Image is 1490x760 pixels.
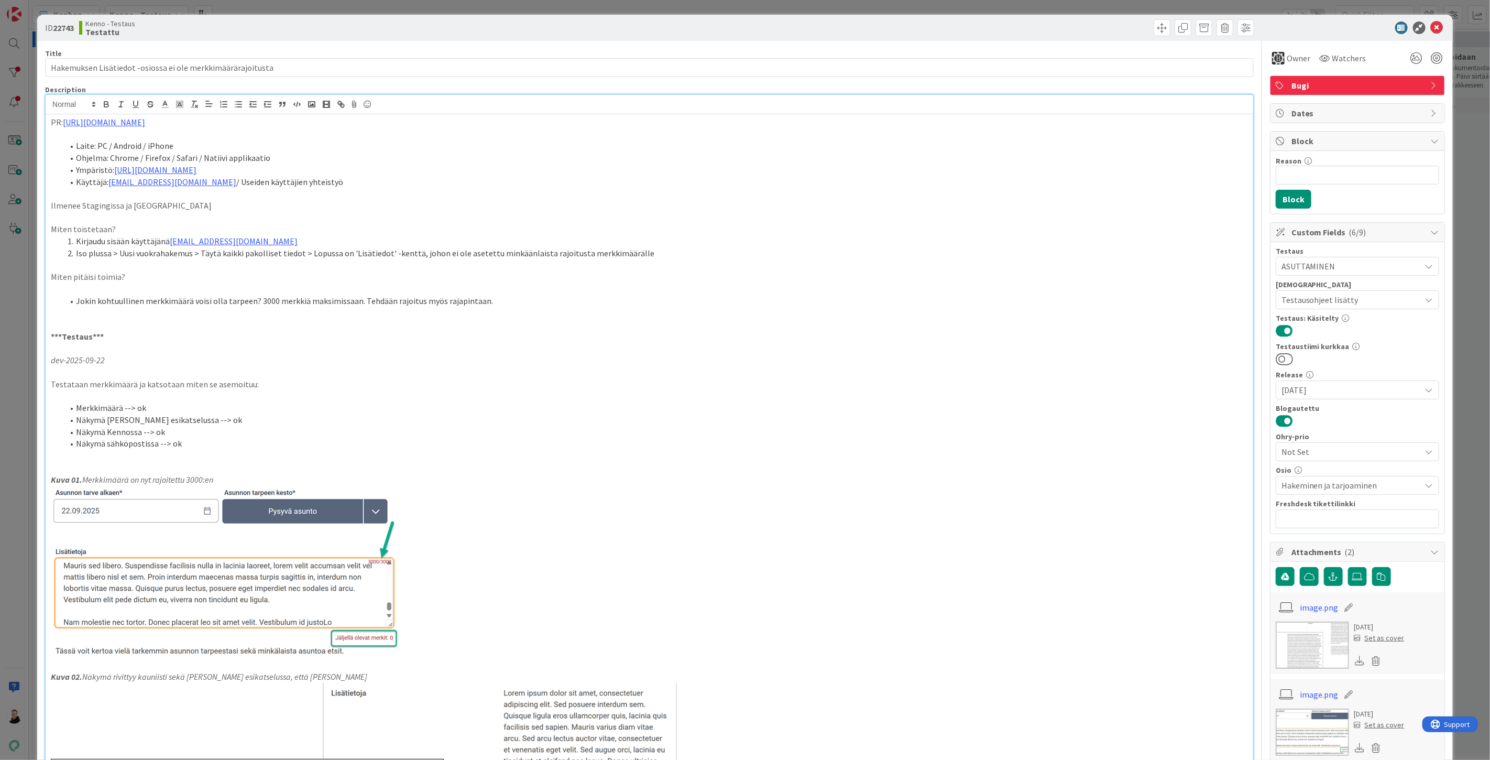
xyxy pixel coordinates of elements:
span: ( 2 ) [1345,547,1355,557]
li: Näkymä [PERSON_NAME] esikatselussa --> ok [63,414,1248,426]
label: Reason [1276,156,1301,166]
span: Block [1291,135,1426,147]
div: Testaustiimi kurkkaa [1276,343,1439,350]
a: [EMAIL_ADDRESS][DOMAIN_NAME] [170,236,298,246]
div: [DATE] [1354,622,1405,633]
span: Description [45,85,86,94]
span: Watchers [1332,52,1366,64]
li: Kirjaudu sisään käyttäjänä [63,235,1248,247]
div: Blogautettu [1276,405,1439,412]
li: Laite: PC / Android / iPhone [63,140,1248,152]
span: ( 6/9 ) [1349,227,1366,237]
div: Testaus [1276,247,1439,255]
em: dev-2025-09-22 [51,355,105,365]
li: Merkkimäärä --> ok [63,402,1248,414]
p: Miten pitäisi toimia? [51,271,1248,283]
span: [DATE] [1281,384,1421,396]
span: Not Set [1281,444,1416,459]
em: Merkkimäärä on nyt rajoitettu 3000:en [82,474,213,485]
label: Title [45,49,62,58]
b: 22743 [53,23,74,33]
span: Hakeminen ja tarjoaminen [1281,479,1421,492]
em: Näkymä rivittyy kauniisti sekä [PERSON_NAME] esikatselussa, että [PERSON_NAME] [82,671,367,682]
span: Testausohjeet lisätty [1281,294,1421,306]
div: Release [1276,371,1439,378]
div: [DEMOGRAPHIC_DATA] [1276,281,1439,288]
span: Kenno - Testaus [85,19,135,28]
em: Kuva 01. [51,474,82,485]
img: image.png [51,485,400,659]
span: Support [22,2,48,14]
a: [URL][DOMAIN_NAME] [63,117,145,127]
div: Testaus: Käsitelty [1276,314,1439,322]
li: Ohjelma: Chrome / Firefox / Safari / Natiivi applikaatio [63,152,1248,164]
li: Iso plussa > Uusi vuokrahakemus > Täytä kaikki pakolliset tiedot > Lopussa on 'Lisätiedot' -kentt... [63,247,1248,259]
em: Kuva 02. [51,671,82,682]
a: [EMAIL_ADDRESS][DOMAIN_NAME] [108,177,236,187]
div: Osio [1276,466,1439,474]
li: Näkymä sähköpostissa --> ok [63,438,1248,450]
div: Set as cover [1354,720,1405,731]
li: Ympäristö: [63,164,1248,176]
div: Download [1354,741,1366,755]
p: Ilmenee Stagingissa ja [GEOGRAPHIC_DATA] [51,200,1248,212]
a: [URL][DOMAIN_NAME] [114,165,196,175]
a: image.png [1300,601,1338,614]
img: IH [1272,52,1285,64]
p: PR: [51,116,1248,128]
a: image.png [1300,688,1338,701]
span: Dates [1291,107,1426,120]
p: Testataan merkkimäärä ja katsotaan miten se asemoituu: [51,378,1248,390]
span: Owner [1287,52,1310,64]
li: Näkymä Kennossa --> ok [63,426,1248,438]
span: ASUTTAMINEN [1281,260,1421,273]
div: [DATE] [1354,709,1405,720]
div: Download [1354,654,1366,668]
span: ID [45,21,74,34]
span: Attachments [1291,546,1426,558]
span: Bugi [1291,79,1426,92]
li: Jokin kohtuullinen merkkimäärä voisi olla tarpeen? 3000 merkkiä maksimissaan. Tehdään rajoitus my... [63,295,1248,307]
div: Freshdesk tikettilinkki [1276,500,1439,507]
button: Block [1276,190,1311,209]
b: Testattu [85,28,135,36]
li: Käyttäjä: / Useiden käyttäjien yhteistyö [63,176,1248,188]
span: Custom Fields [1291,226,1426,238]
div: Ohry-prio [1276,433,1439,440]
input: type card name here... [45,58,1254,77]
p: Miten toistetaan? [51,223,1248,235]
div: Set as cover [1354,633,1405,644]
